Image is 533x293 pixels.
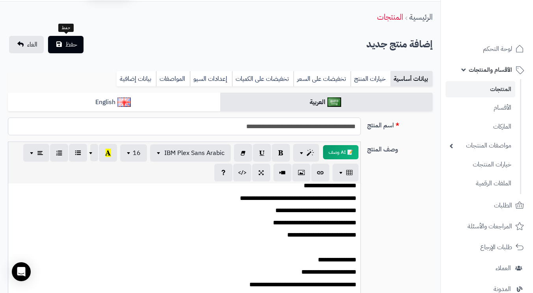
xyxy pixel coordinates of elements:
[9,36,44,53] a: الغاء
[150,144,231,162] button: IBM Plex Sans Arabic
[483,43,512,54] span: لوحة التحكم
[446,99,515,116] a: الأقسام
[220,93,433,112] a: العربية
[48,36,84,53] button: حفظ
[446,156,515,173] a: خيارات المنتجات
[446,238,528,257] a: طلبات الإرجاع
[327,97,341,107] img: العربية
[496,263,511,274] span: العملاء
[120,144,147,162] button: 16
[164,148,225,158] span: IBM Plex Sans Arabic
[479,22,526,39] img: logo-2.png
[446,39,528,58] a: لوحة التحكم
[446,81,515,97] a: المنتجات
[446,217,528,236] a: المراجعات والأسئلة
[8,93,220,112] a: English
[409,11,433,23] a: الرئيسية
[117,71,156,87] a: بيانات إضافية
[469,64,512,75] span: الأقسام والمنتجات
[65,40,77,49] span: حفظ
[293,71,351,87] a: تخفيضات على السعر
[446,196,528,215] a: الطلبات
[27,40,37,49] span: الغاء
[446,259,528,278] a: العملاء
[156,71,190,87] a: المواصفات
[190,71,232,87] a: إعدادات السيو
[351,71,390,87] a: خيارات المنتج
[117,97,131,107] img: English
[58,24,74,32] div: حفظ
[323,145,358,159] button: 📝 AI وصف
[446,175,515,192] a: الملفات الرقمية
[480,242,512,253] span: طلبات الإرجاع
[232,71,293,87] a: تخفيضات على الكميات
[446,137,515,154] a: مواصفات المنتجات
[364,118,436,130] label: اسم المنتج
[364,142,436,154] label: وصف المنتج
[377,11,403,23] a: المنتجات
[446,118,515,135] a: الماركات
[12,262,31,281] div: Open Intercom Messenger
[390,71,433,87] a: بيانات أساسية
[494,200,512,211] span: الطلبات
[468,221,512,232] span: المراجعات والأسئلة
[133,148,141,158] span: 16
[366,36,433,52] h2: إضافة منتج جديد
